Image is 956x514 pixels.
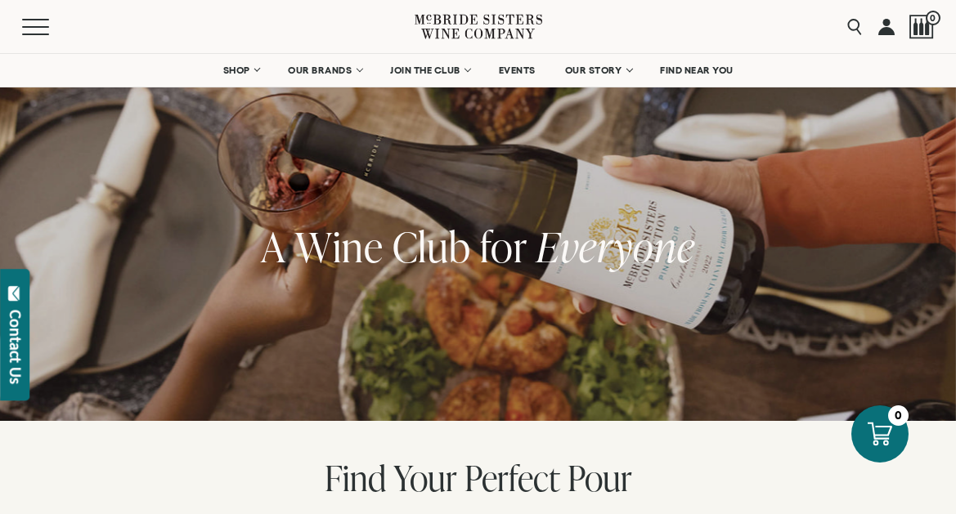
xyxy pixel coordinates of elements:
span: SHOP [222,65,250,76]
a: JOIN THE CLUB [379,54,480,87]
a: SHOP [212,54,269,87]
a: FIND NEAR YOU [649,54,744,87]
span: OUR STORY [565,65,622,76]
div: 0 [888,405,909,426]
span: 0 [926,11,940,25]
span: Perfect [465,454,560,502]
div: Contact Us [7,310,24,384]
span: Find [325,454,386,502]
span: OUR BRANDS [288,65,352,76]
span: Your [393,454,457,502]
a: OUR BRANDS [277,54,371,87]
a: EVENTS [488,54,546,87]
a: OUR STORY [554,54,642,87]
button: Mobile Menu Trigger [22,19,81,35]
span: JOIN THE CLUB [390,65,460,76]
span: A [261,218,286,275]
span: Club [393,218,471,275]
span: EVENTS [499,65,536,76]
span: Wine [295,218,384,275]
span: FIND NEAR YOU [660,65,734,76]
span: Pour [568,454,632,502]
span: for [480,218,527,275]
span: Everyone [536,218,695,275]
